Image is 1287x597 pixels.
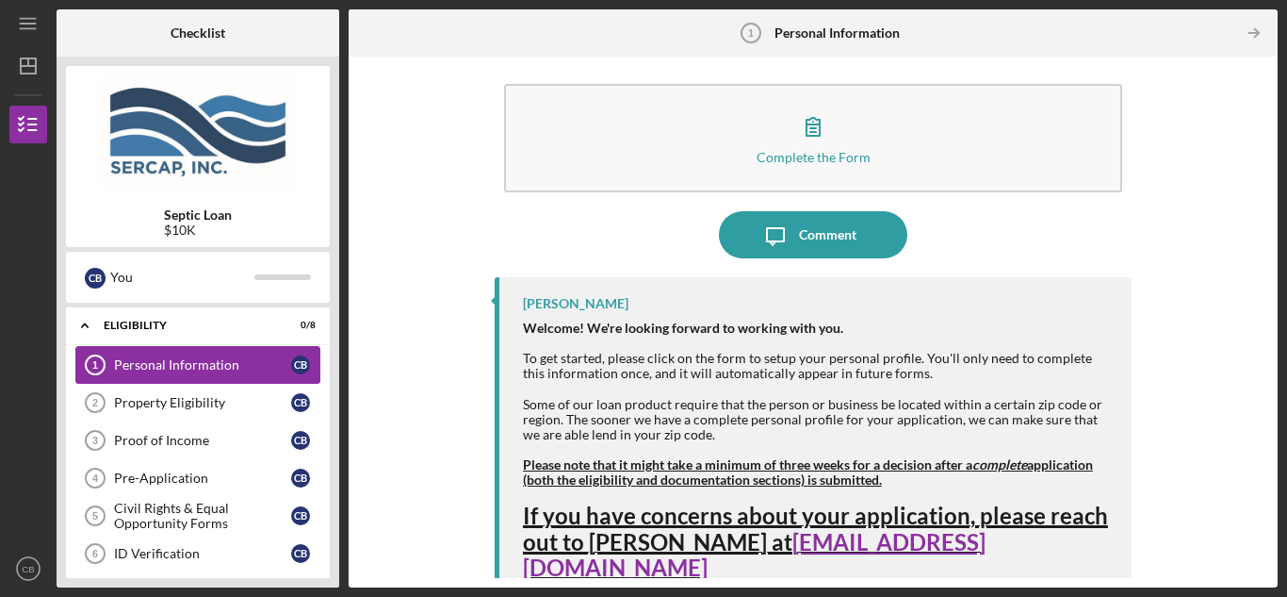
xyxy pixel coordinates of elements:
div: C B [291,544,310,563]
div: Property Eligibility [114,395,291,410]
a: 3Proof of IncomeCB [75,422,320,459]
div: Pre-Application [114,471,291,486]
div: ID Verification [114,546,291,561]
tspan: 4 [92,473,99,484]
div: C B [291,431,310,450]
div: [PERSON_NAME] [523,296,628,311]
tspan: 1 [92,359,98,371]
div: Some of our loan product require that the person or business be located within a certain zip code... [523,397,1113,442]
div: C B [85,268,106,289]
div: Eligibility [104,320,269,331]
b: Septic Loan [164,207,232,223]
div: 0 / 8 [282,320,316,331]
div: Personal Information [114,357,291,373]
b: Checklist [171,25,225,41]
div: To get started, please click on the form to setup your personal profile. You'll only need to comp... [523,321,1113,381]
div: You [110,261,254,293]
a: 1Personal InformationCB [75,346,320,384]
div: Comment [799,211,856,258]
a: 2Property EligibilityCB [75,384,320,422]
tspan: 6 [92,548,98,559]
b: Personal Information [774,25,900,41]
tspan: 1 [747,27,753,39]
div: C B [291,506,310,525]
div: C B [291,469,310,488]
button: Comment [719,211,907,258]
tspan: 5 [92,510,98,522]
div: Proof of Income [114,433,291,448]
a: 5Civil Rights & Equal Opportunity FormsCB [75,497,320,535]
tspan: 2 [92,397,98,408]
div: Complete the Form [757,150,871,164]
img: Product logo [66,75,330,189]
button: CB [9,550,47,588]
a: 4Pre-ApplicationCB [75,459,320,497]
div: $10K [164,223,232,238]
div: C B [291,356,310,374]
div: C B [291,393,310,412]
em: complete [972,456,1027,473]
span: If you have concerns about your application, please reach out to [PERSON_NAME] at [523,502,1108,581]
div: Civil Rights & Equal Opportunity Forms [114,501,291,531]
button: Complete the Form [504,84,1122,192]
strong: Please note that it might take a minimum of three weeks for a decision after a application (both ... [523,456,1093,488]
text: CB [22,564,34,574]
tspan: 3 [92,435,98,446]
strong: Welcome! We're looking forward to working with you. [523,320,843,336]
a: 6ID VerificationCB [75,535,320,572]
a: [EMAIL_ADDRESS][DOMAIN_NAME] [523,528,986,582]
